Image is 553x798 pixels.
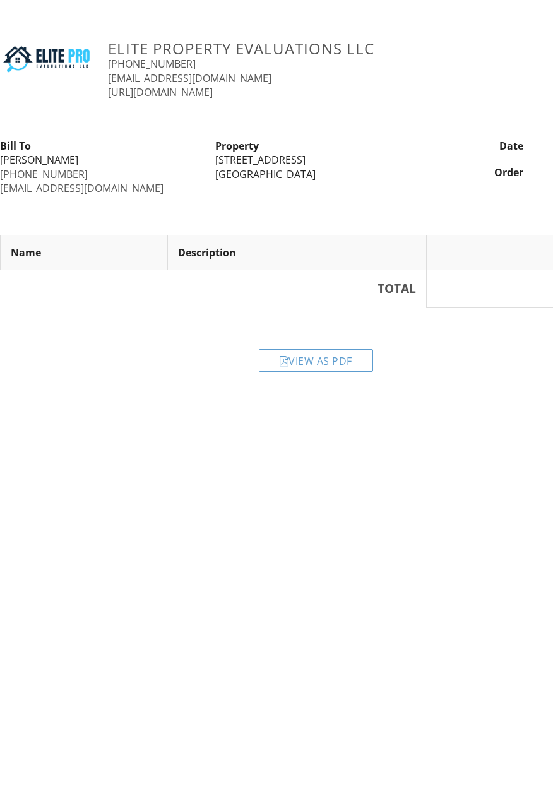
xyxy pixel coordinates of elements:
th: Name [1,235,168,270]
a: [PHONE_NUMBER] [108,57,196,71]
div: [STREET_ADDRESS] [215,153,415,167]
a: [EMAIL_ADDRESS][DOMAIN_NAME] [108,71,271,85]
strong: Property [215,139,259,153]
h3: Elite Property Evaluations LLC [108,40,470,57]
th: TOTAL [1,270,427,308]
div: Date [424,139,532,153]
a: [URL][DOMAIN_NAME] [108,85,213,99]
a: View as PDF [259,357,373,371]
div: Order [424,165,532,179]
th: Description [168,235,426,270]
div: [GEOGRAPHIC_DATA] [215,167,415,181]
div: View as PDF [259,349,373,372]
